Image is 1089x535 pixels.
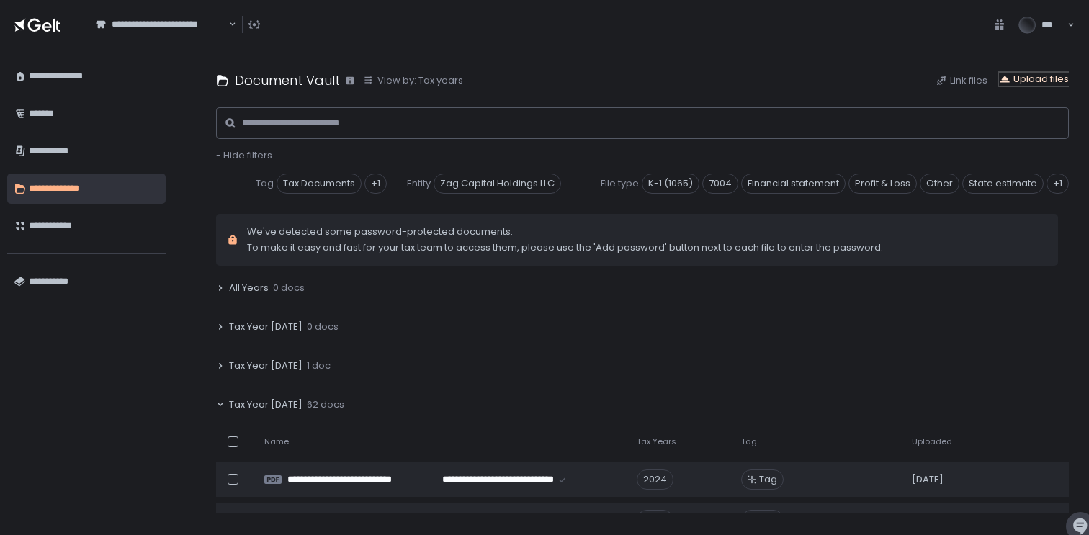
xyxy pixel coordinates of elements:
span: Tax Year [DATE] [229,320,302,333]
div: Search for option [86,9,236,40]
span: Tax Year [DATE] [229,359,302,372]
h1: Document Vault [235,71,340,90]
span: - Hide filters [216,148,272,162]
span: 7004 [702,174,738,194]
span: Tag [759,513,777,526]
span: 0 docs [273,282,305,295]
span: Profit & Loss [848,174,917,194]
span: Financial statement [741,174,846,194]
span: Zag Capital Holdings LLC [434,174,561,194]
div: +1 [364,174,387,194]
div: 2024 [637,469,673,490]
span: 62 docs [307,398,344,411]
span: Tax Year [DATE] [229,398,302,411]
span: 0 docs [307,320,339,333]
span: We've detected some password-protected documents. [247,225,883,238]
input: Search for option [227,17,228,32]
div: +1 [1047,174,1069,194]
span: Entity [407,177,431,190]
span: Tax Documents [277,174,362,194]
span: Tag [256,177,274,190]
span: Tag [759,473,777,486]
span: [DATE] [912,513,944,526]
div: 2024 [637,510,673,530]
span: Uploaded [912,436,952,447]
button: View by: Tax years [363,74,463,87]
span: [DATE] [912,473,944,486]
button: - Hide filters [216,149,272,162]
span: File type [601,177,639,190]
span: Tag [741,436,757,447]
span: Tax Years [637,436,676,447]
span: 1 doc [307,359,331,372]
span: Other [920,174,959,194]
span: K-1 (1065) [642,174,699,194]
button: Upload files [999,73,1069,86]
button: Link files [936,74,987,87]
span: To make it easy and fast for your tax team to access them, please use the 'Add password' button n... [247,241,883,254]
span: State estimate [962,174,1044,194]
span: Name [264,436,289,447]
span: All Years [229,282,269,295]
